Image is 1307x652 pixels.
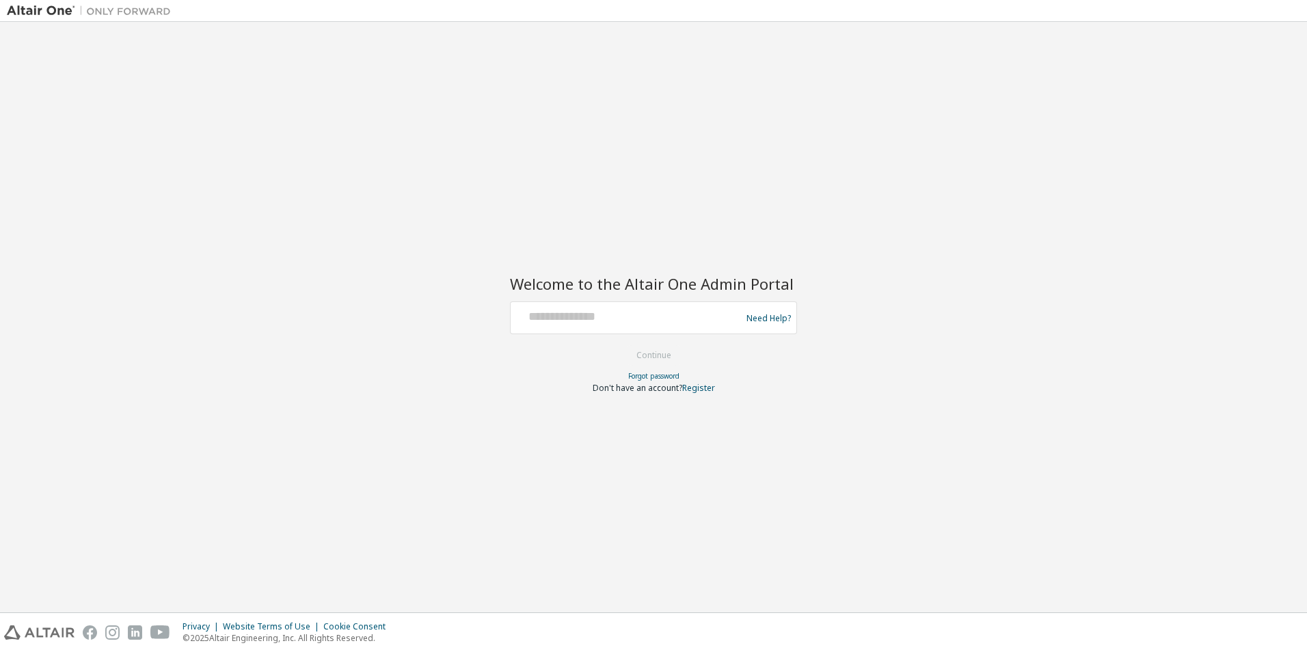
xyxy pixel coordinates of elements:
img: facebook.svg [83,625,97,640]
div: Website Terms of Use [223,621,323,632]
a: Need Help? [746,318,791,318]
div: Privacy [183,621,223,632]
img: youtube.svg [150,625,170,640]
img: Altair One [7,4,178,18]
a: Forgot password [628,371,679,381]
div: Cookie Consent [323,621,394,632]
img: linkedin.svg [128,625,142,640]
a: Register [682,382,715,394]
h2: Welcome to the Altair One Admin Portal [510,274,797,293]
span: Don't have an account? [593,382,682,394]
img: instagram.svg [105,625,120,640]
p: © 2025 Altair Engineering, Inc. All Rights Reserved. [183,632,394,644]
img: altair_logo.svg [4,625,75,640]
